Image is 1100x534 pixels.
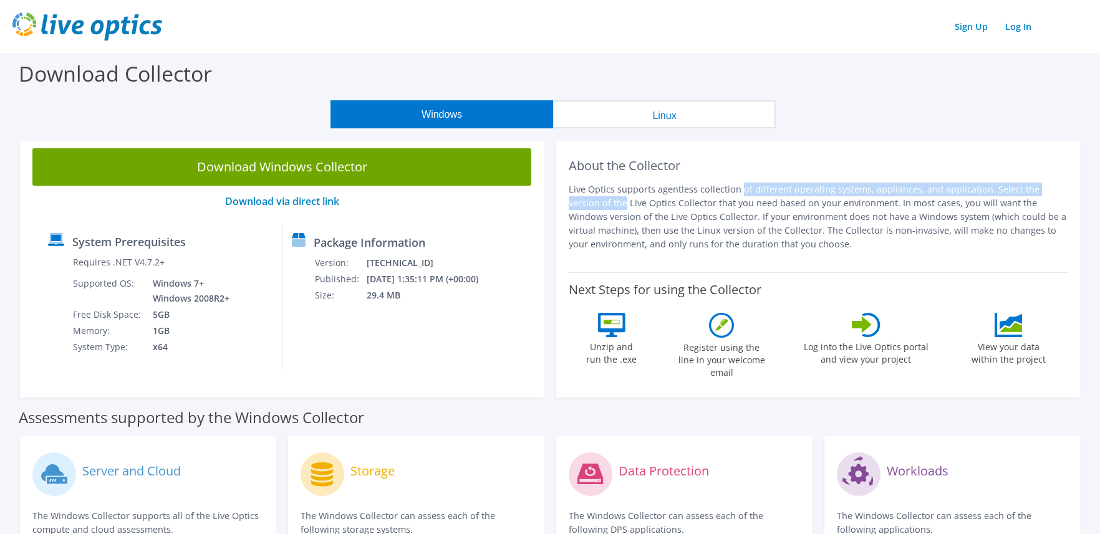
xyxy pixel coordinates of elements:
td: Published: [314,271,366,287]
h2: About the Collector [569,158,1068,173]
td: Size: [314,287,366,303]
td: Windows 7+ Windows 2008R2+ [143,275,232,307]
a: Sign Up [948,17,994,36]
td: Memory: [72,323,143,339]
td: x64 [143,339,232,355]
button: Windows [330,100,553,128]
button: Linux [553,100,776,128]
label: Download Collector [19,59,212,88]
td: Supported OS: [72,275,143,307]
a: Download Windows Collector [32,148,531,186]
label: Unzip and run the .exe [583,337,640,366]
td: 1GB [143,323,232,339]
label: Next Steps for using the Collector [569,282,761,297]
label: Log into the Live Optics portal and view your project [803,337,929,366]
label: View your data within the project [963,337,1053,366]
td: Version: [314,255,366,271]
label: Workloads [887,465,948,477]
label: Register using the line in your welcome email [675,338,768,379]
label: Data Protection [619,465,709,477]
td: [DATE] 1:35:11 PM (+00:00) [366,271,495,287]
a: Log In [999,17,1038,36]
td: Free Disk Space: [72,307,143,323]
label: System Prerequisites [72,236,186,248]
td: 29.4 MB [366,287,495,303]
p: Live Optics supports agentless collection of different operating systems, appliances, and applica... [569,183,1068,251]
td: System Type: [72,339,143,355]
td: [TECHNICAL_ID] [366,255,495,271]
td: 5GB [143,307,232,323]
a: Download via direct link [225,194,339,208]
label: Assessments supported by the Windows Collector [19,411,364,424]
img: live_optics_svg.svg [12,12,162,41]
label: Server and Cloud [82,465,181,477]
label: Package Information [314,236,425,249]
label: Storage [350,465,395,477]
label: Requires .NET V4.7.2+ [73,256,165,269]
